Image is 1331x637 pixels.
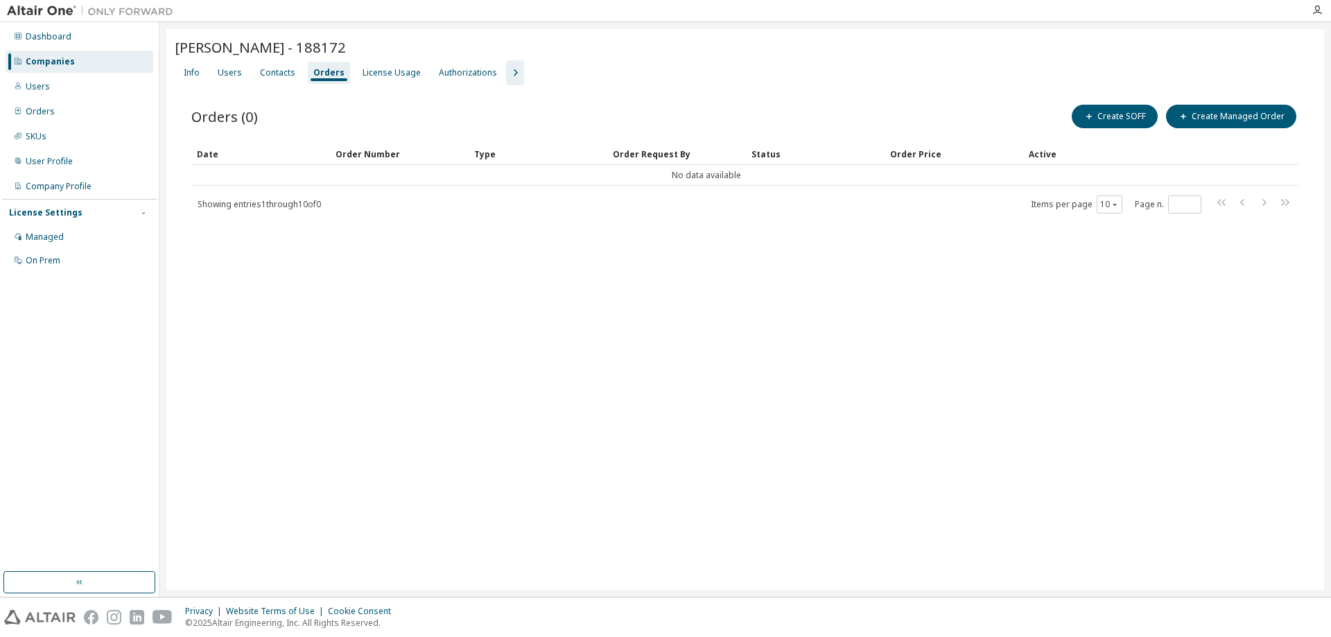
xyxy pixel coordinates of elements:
img: linkedin.svg [130,610,144,625]
div: Order Price [890,143,1018,165]
div: License Usage [363,67,421,78]
div: User Profile [26,156,73,167]
div: Users [218,67,242,78]
button: Create SOFF [1072,105,1158,128]
div: Managed [26,232,64,243]
div: License Settings [9,207,82,218]
div: Companies [26,56,75,67]
button: Create Managed Order [1166,105,1296,128]
div: Authorizations [439,67,497,78]
div: SKUs [26,131,46,142]
div: Info [184,67,200,78]
span: Showing entries 1 through 10 of 0 [198,198,321,210]
div: Privacy [185,606,226,617]
div: Users [26,81,50,92]
div: Order Request By [613,143,740,165]
div: Cookie Consent [328,606,399,617]
img: facebook.svg [84,610,98,625]
span: Page n. [1135,195,1201,213]
div: Type [474,143,602,165]
span: Orders (0) [191,107,258,126]
div: On Prem [26,255,60,266]
div: Status [751,143,879,165]
img: altair_logo.svg [4,610,76,625]
td: No data available [191,165,1221,186]
div: Contacts [260,67,295,78]
div: Active [1029,143,1216,165]
button: 10 [1100,199,1119,210]
div: Dashboard [26,31,71,42]
p: © 2025 Altair Engineering, Inc. All Rights Reserved. [185,617,399,629]
div: Orders [26,106,55,117]
img: instagram.svg [107,610,121,625]
img: Altair One [7,4,180,18]
div: Date [197,143,324,165]
div: Company Profile [26,181,92,192]
div: Order Number [336,143,463,165]
span: [PERSON_NAME] - 188172 [175,37,346,57]
div: Orders [313,67,345,78]
img: youtube.svg [153,610,173,625]
div: Website Terms of Use [226,606,328,617]
span: Items per page [1031,195,1122,213]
